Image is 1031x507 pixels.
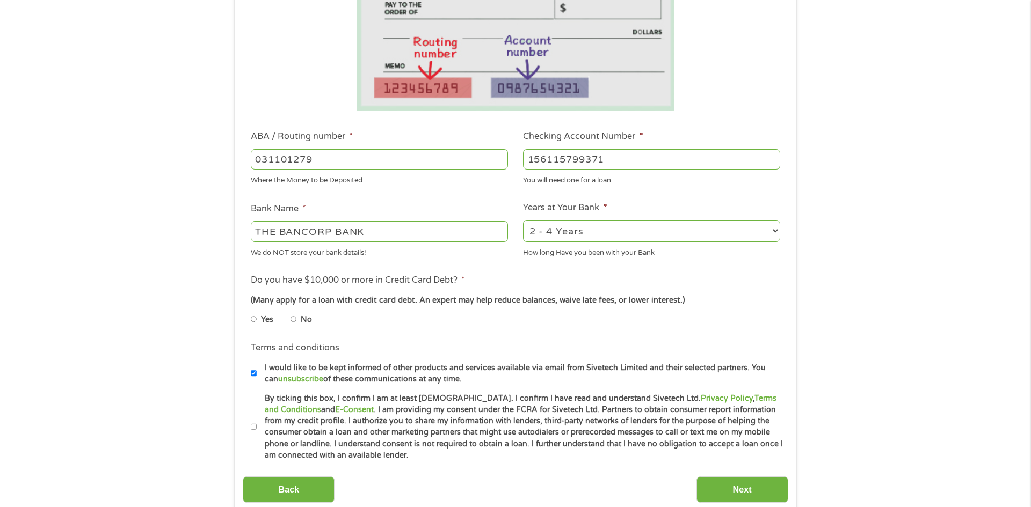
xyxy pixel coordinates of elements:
[251,295,780,306] div: (Many apply for a loan with credit card debt. An expert may help reduce balances, waive late fees...
[335,405,374,414] a: E-Consent
[251,131,353,142] label: ABA / Routing number
[251,172,508,186] div: Where the Money to be Deposited
[696,476,788,503] input: Next
[523,244,780,258] div: How long Have you been with your Bank
[257,362,783,385] label: I would like to be kept informed of other products and services available via email from Sivetech...
[261,314,273,326] label: Yes
[251,149,508,170] input: 263177916
[251,342,339,354] label: Terms and conditions
[243,476,335,503] input: Back
[523,131,643,142] label: Checking Account Number
[523,202,607,214] label: Years at Your Bank
[701,394,753,403] a: Privacy Policy
[301,314,312,326] label: No
[251,244,508,258] div: We do NOT store your bank details!
[265,394,776,414] a: Terms and Conditions
[257,393,783,461] label: By ticking this box, I confirm I am at least [DEMOGRAPHIC_DATA]. I confirm I have read and unders...
[251,275,465,286] label: Do you have $10,000 or more in Credit Card Debt?
[278,374,323,384] a: unsubscribe
[523,149,780,170] input: 345634636
[523,172,780,186] div: You will need one for a loan.
[251,203,306,215] label: Bank Name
